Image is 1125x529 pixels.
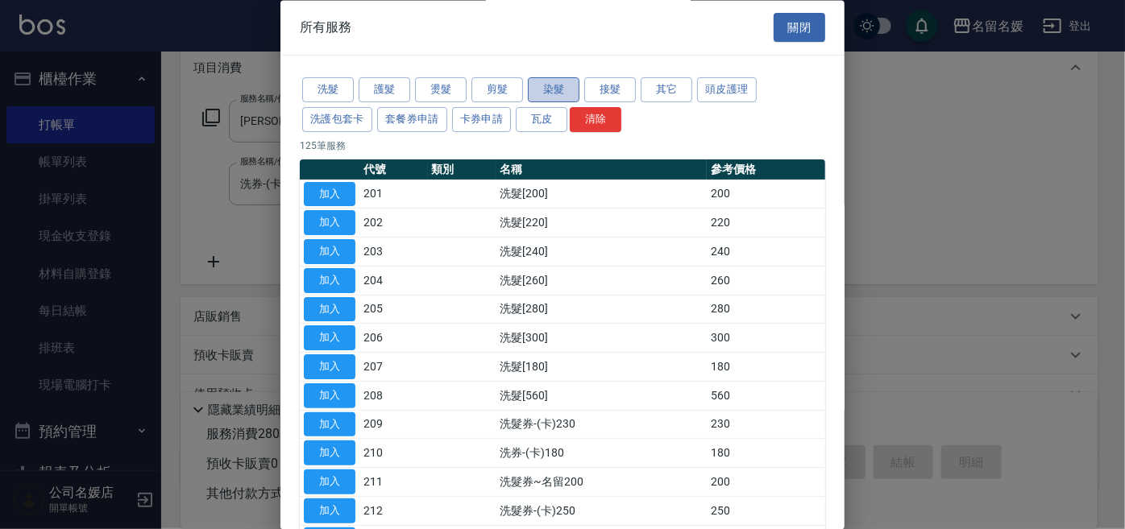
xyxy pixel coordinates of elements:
[428,159,496,180] th: 類別
[707,267,825,295] td: 260
[496,353,707,382] td: 洗髮[180]
[707,324,825,353] td: 300
[304,412,355,437] button: 加入
[304,211,355,236] button: 加入
[304,268,355,293] button: 加入
[300,19,351,35] span: 所有服務
[707,439,825,468] td: 180
[707,238,825,267] td: 240
[496,238,707,267] td: 洗髮[240]
[528,78,579,103] button: 染髮
[452,107,512,132] button: 卡券申請
[359,209,428,238] td: 202
[359,267,428,295] td: 204
[516,107,567,132] button: 瓦皮
[496,180,707,209] td: 洗髮[200]
[697,78,757,103] button: 頭皮護理
[302,78,354,103] button: 洗髮
[496,324,707,353] td: 洗髮[300]
[415,78,467,103] button: 燙髮
[359,411,428,440] td: 209
[304,470,355,495] button: 加入
[641,78,692,103] button: 其它
[359,353,428,382] td: 207
[359,159,428,180] th: 代號
[496,267,707,295] td: 洗髮[260]
[707,353,825,382] td: 180
[359,324,428,353] td: 206
[707,180,825,209] td: 200
[304,297,355,322] button: 加入
[304,441,355,466] button: 加入
[496,411,707,440] td: 洗髮券-(卡)230
[707,159,825,180] th: 參考價格
[496,497,707,526] td: 洗髮券-(卡)250
[707,497,825,526] td: 250
[707,295,825,324] td: 280
[359,180,428,209] td: 201
[359,78,410,103] button: 護髮
[496,468,707,497] td: 洗髮券~名留200
[774,13,825,43] button: 關閉
[359,497,428,526] td: 212
[359,295,428,324] td: 205
[304,326,355,351] button: 加入
[304,182,355,207] button: 加入
[496,439,707,468] td: 洗券-(卡)180
[496,295,707,324] td: 洗髮[280]
[359,468,428,497] td: 211
[377,107,447,132] button: 套餐券申請
[496,159,707,180] th: 名稱
[570,107,621,132] button: 清除
[707,209,825,238] td: 220
[359,238,428,267] td: 203
[359,382,428,411] td: 208
[496,382,707,411] td: 洗髮[560]
[471,78,523,103] button: 剪髮
[304,240,355,265] button: 加入
[304,355,355,380] button: 加入
[707,382,825,411] td: 560
[304,498,355,523] button: 加入
[707,411,825,440] td: 230
[496,209,707,238] td: 洗髮[220]
[304,383,355,408] button: 加入
[359,439,428,468] td: 210
[302,107,372,132] button: 洗護包套卡
[584,78,636,103] button: 接髮
[707,468,825,497] td: 200
[300,138,825,153] p: 125 筆服務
